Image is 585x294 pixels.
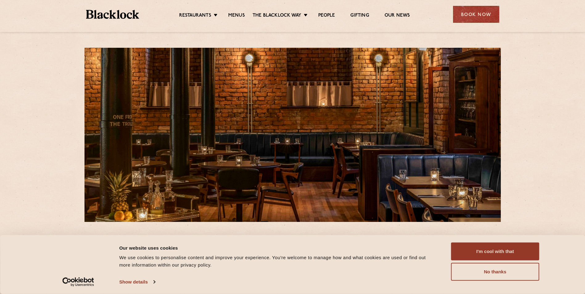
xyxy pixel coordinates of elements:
div: Book Now [453,6,499,23]
a: Usercentrics Cookiebot - opens in a new window [51,277,105,287]
a: Gifting [350,13,369,19]
a: Show details [119,277,155,287]
a: People [318,13,335,19]
a: Menus [228,13,245,19]
a: Our News [385,13,410,19]
button: No thanks [451,263,539,281]
div: We use cookies to personalise content and improve your experience. You're welcome to manage how a... [119,254,437,269]
img: BL_Textured_Logo-footer-cropped.svg [86,10,139,19]
a: The Blacklock Way [253,13,301,19]
button: I'm cool with that [451,243,539,260]
div: Our website uses cookies [119,244,437,251]
a: Restaurants [179,13,211,19]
